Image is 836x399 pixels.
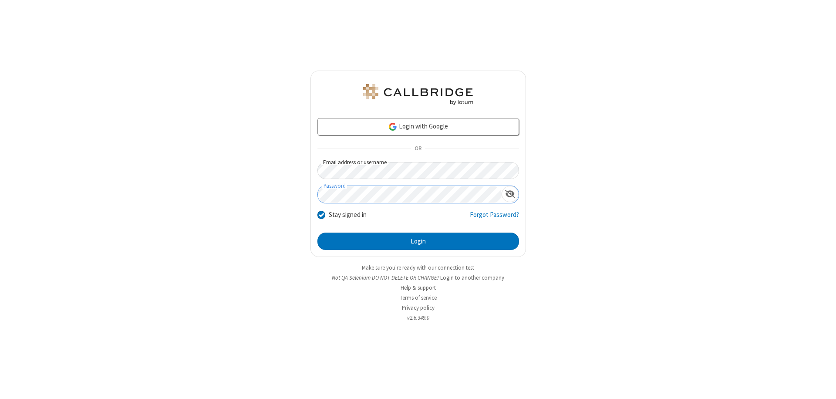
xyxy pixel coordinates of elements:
div: Show password [502,186,519,202]
span: OR [411,143,425,155]
a: Login with Google [317,118,519,135]
a: Terms of service [400,294,437,301]
img: google-icon.png [388,122,398,132]
a: Help & support [401,284,436,291]
button: Login to another company [440,274,504,282]
li: v2.6.349.0 [310,314,526,322]
img: QA Selenium DO NOT DELETE OR CHANGE [361,84,475,105]
input: Password [318,186,502,203]
a: Make sure you're ready with our connection test [362,264,474,271]
a: Forgot Password? [470,210,519,227]
li: Not QA Selenium DO NOT DELETE OR CHANGE? [310,274,526,282]
button: Login [317,233,519,250]
input: Email address or username [317,162,519,179]
a: Privacy policy [402,304,435,311]
label: Stay signed in [329,210,367,220]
